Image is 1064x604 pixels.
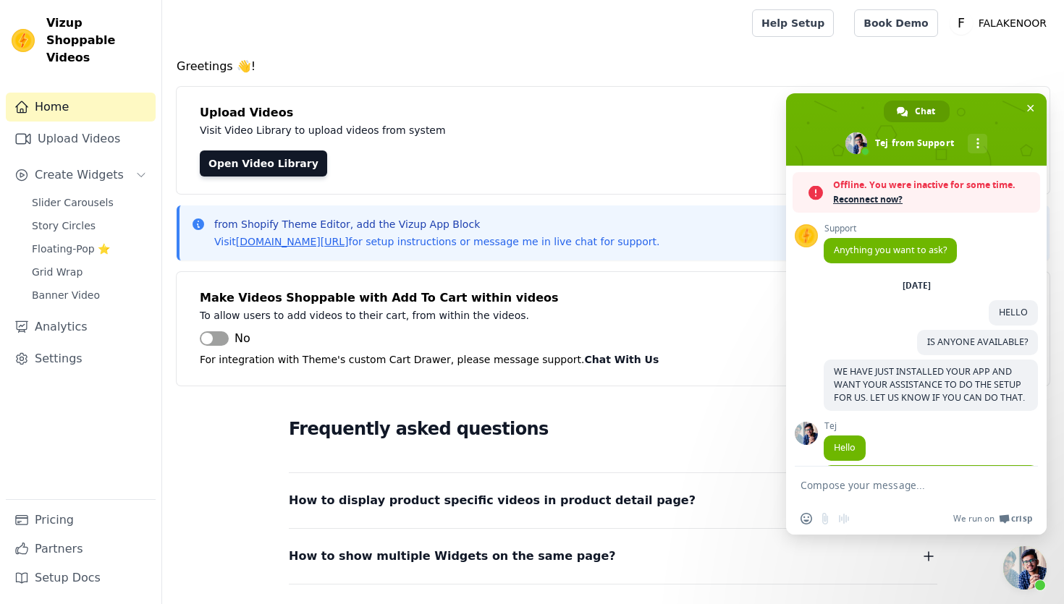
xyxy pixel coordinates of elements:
[214,217,659,231] p: from Shopify Theme Editor, add the Vizup App Block
[235,330,250,347] span: No
[824,421,866,431] span: Tej
[289,546,937,566] button: How to show multiple Widgets on the same page?
[200,150,327,176] a: Open Video Library
[927,336,1028,348] span: IS ANYONE AVAILABLE?
[200,351,1026,368] p: For integration with Theme's custom Cart Drawer, please message support.
[6,563,156,592] a: Setup Docs
[200,289,1026,307] h4: Make Videos Shoppable with Add To Cart within videos
[915,101,935,122] span: Chat
[6,124,156,153] a: Upload Videos
[177,58,1050,75] h4: Greetings 👋!
[32,242,110,256] span: Floating-Pop ⭐
[999,306,1028,318] span: HELLO
[23,285,156,305] a: Banner Video
[834,365,1025,404] span: WE HAVE JUST INSTALLED YOUR APP AND WANT YOUR ASSISTANCE TO DO THE SETUP FOR US. LET US KNOW IF Y...
[585,351,659,368] button: Chat With Us
[32,265,83,279] span: Grid Wrap
[289,490,696,511] span: How to display product specific videos in product detail page?
[884,101,950,122] div: Chat
[801,513,812,524] span: Insert an emoji
[12,29,35,52] img: Vizup
[6,312,156,341] a: Analytics
[236,236,349,247] a: [DOMAIN_NAME][URL]
[953,513,995,524] span: We run on
[200,104,1026,122] h4: Upload Videos
[834,244,947,256] span: Anything you want to ask?
[1003,546,1047,590] div: Close chat
[833,178,1033,192] span: Offline. You were inactive for some time.
[824,224,957,234] span: Support
[1011,513,1032,524] span: Crisp
[214,234,659,249] p: Visit for setup instructions or message me in live chat for support.
[6,161,156,190] button: Create Widgets
[950,10,1052,36] button: F FALAKENOOR
[289,414,937,443] h2: Frequently asked questions
[289,490,937,511] button: How to display product specific videos in product detail page?
[23,262,156,282] a: Grid Wrap
[833,192,1033,207] span: Reconnect now?
[23,216,156,236] a: Story Circles
[752,9,834,37] a: Help Setup
[200,307,848,324] p: To allow users to add videos to their cart, from within the videos.
[834,441,856,454] span: Hello
[200,330,250,347] button: No
[958,16,965,30] text: F
[903,281,931,290] div: [DATE]
[953,513,1032,524] a: We run onCrisp
[6,535,156,563] a: Partners
[1023,101,1038,116] span: Close chat
[968,134,987,153] div: More channels
[6,344,156,373] a: Settings
[200,122,848,139] p: Visit Video Library to upload videos from system
[32,195,114,210] span: Slider Carousels
[23,239,156,259] a: Floating-Pop ⭐
[6,506,156,535] a: Pricing
[973,10,1052,36] p: FALAKENOOR
[6,93,156,122] a: Home
[35,166,124,184] span: Create Widgets
[46,14,150,67] span: Vizup Shoppable Videos
[32,288,100,302] span: Banner Video
[289,546,616,566] span: How to show multiple Widgets on the same page?
[801,479,1000,492] textarea: Compose your message...
[32,218,96,233] span: Story Circles
[854,9,937,37] a: Book Demo
[23,192,156,213] a: Slider Carousels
